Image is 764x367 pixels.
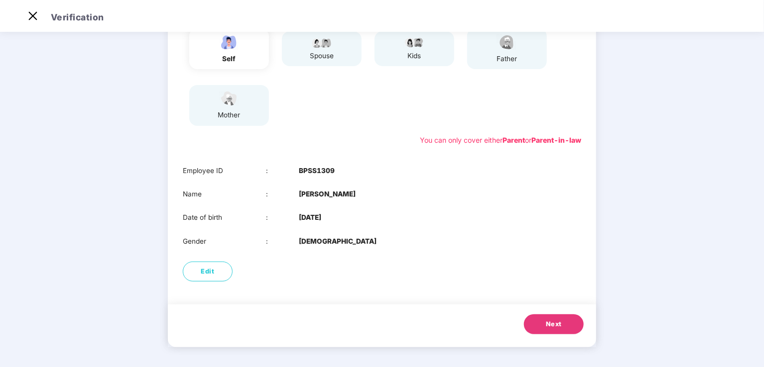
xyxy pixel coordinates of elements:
img: svg+xml;base64,PHN2ZyB4bWxucz0iaHR0cDovL3d3dy53My5vcmcvMjAwMC9zdmciIHdpZHRoPSI5Ny44OTciIGhlaWdodD... [309,36,334,48]
div: : [266,189,299,199]
span: Edit [201,267,215,276]
div: You can only cover either or [420,135,581,146]
div: Name [183,189,266,199]
div: : [266,212,299,223]
div: Gender [183,236,266,247]
div: Employee ID [183,166,266,176]
b: Parent-in-law [531,136,581,144]
b: [DATE] [299,212,321,223]
span: Next [546,319,562,329]
button: Next [524,314,584,334]
div: Date of birth [183,212,266,223]
div: father [495,54,519,64]
div: : [266,166,299,176]
div: self [217,54,242,64]
div: spouse [309,51,334,61]
div: : [266,236,299,247]
div: mother [217,110,242,120]
img: svg+xml;base64,PHN2ZyB4bWxucz0iaHR0cDovL3d3dy53My5vcmcvMjAwMC9zdmciIHdpZHRoPSI1NCIgaGVpZ2h0PSIzOC... [217,90,242,107]
b: Parent [503,136,525,144]
div: kids [402,51,427,61]
img: svg+xml;base64,PHN2ZyB4bWxucz0iaHR0cDovL3d3dy53My5vcmcvMjAwMC9zdmciIHdpZHRoPSI3OS4wMzciIGhlaWdodD... [402,36,427,48]
b: [PERSON_NAME] [299,189,356,199]
button: Edit [183,262,233,281]
img: svg+xml;base64,PHN2ZyBpZD0iRW1wbG95ZWVfbWFsZSIgeG1sbnM9Imh0dHA6Ly93d3cudzMub3JnLzIwMDAvc3ZnIiB3aW... [217,33,242,51]
b: [DEMOGRAPHIC_DATA] [299,236,377,247]
img: svg+xml;base64,PHN2ZyBpZD0iRmF0aGVyX2ljb24iIHhtbG5zPSJodHRwOi8vd3d3LnczLm9yZy8yMDAwL3N2ZyIgeG1sbn... [495,33,519,51]
b: BPSS1309 [299,166,335,176]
